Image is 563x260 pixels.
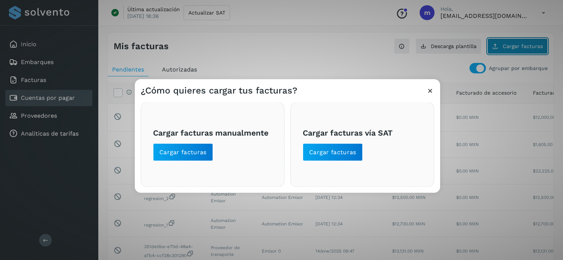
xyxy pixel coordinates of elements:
[303,128,422,137] h3: Cargar facturas vía SAT
[141,85,297,96] h3: ¿Cómo quieres cargar tus facturas?
[153,128,272,137] h3: Cargar facturas manualmente
[309,148,356,156] span: Cargar facturas
[303,143,363,161] button: Cargar facturas
[153,143,213,161] button: Cargar facturas
[159,148,207,156] span: Cargar facturas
